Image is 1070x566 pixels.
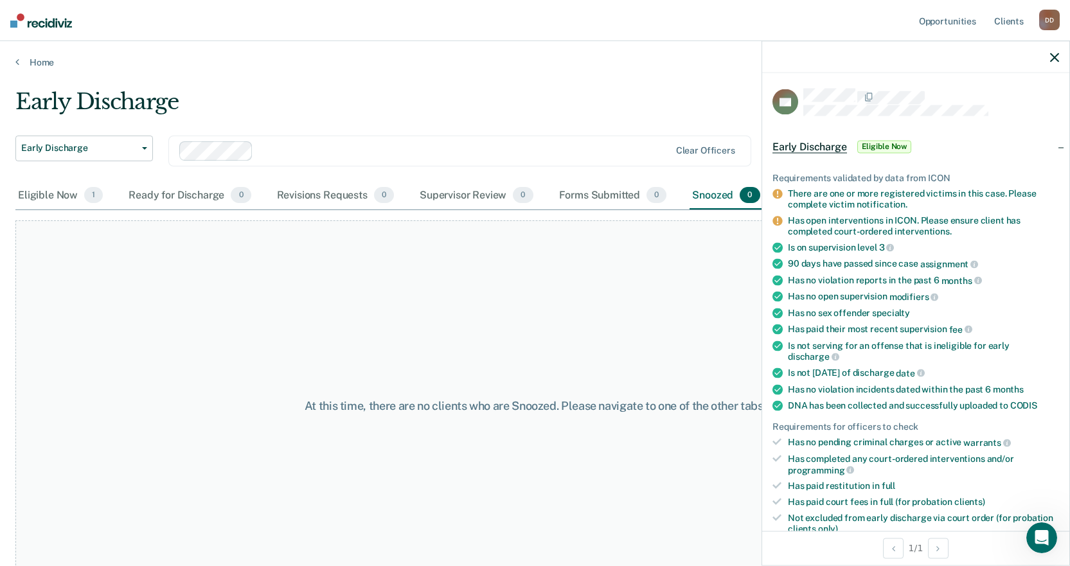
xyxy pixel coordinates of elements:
[872,307,910,317] span: specialty
[788,367,1059,378] div: Is not [DATE] of discharge
[762,126,1069,167] div: Early DischargeEligible Now
[374,187,394,204] span: 0
[15,182,105,210] div: Eligible Now
[276,399,795,413] div: At this time, there are no clients who are Snoozed. Please navigate to one of the other tabs.
[646,187,666,204] span: 0
[788,453,1059,475] div: Has completed any court-ordered interventions and/or
[788,400,1059,411] div: DNA has been collected and successfully uploaded to
[788,258,1059,270] div: 90 days have passed since case
[788,384,1059,394] div: Has no violation incidents dated within the past 6
[882,481,895,491] span: full
[788,307,1059,318] div: Has no sex offender
[818,523,838,533] span: only)
[954,497,985,507] span: clients)
[788,291,1059,303] div: Has no open supervision
[788,274,1059,286] div: Has no violation reports in the past 6
[15,57,1055,68] a: Home
[15,89,818,125] div: Early Discharge
[10,13,72,28] img: Recidiviz
[772,421,1059,432] div: Requirements for officers to check
[690,182,762,210] div: Snoozed
[788,242,1059,253] div: Is on supervision level
[1026,522,1057,553] iframe: Intercom live chat
[788,215,1059,236] div: Has open interventions in ICON. Please ensure client has completed court-ordered interventions.
[788,481,1059,491] div: Has paid restitution in
[788,437,1059,448] div: Has no pending criminal charges or active
[274,182,397,210] div: Revisions Requests
[84,187,103,204] span: 1
[896,367,924,378] span: date
[788,323,1059,335] div: Has paid their most recent supervision
[788,188,1059,210] div: There are one or more registered victims in this case. Please complete victim notification.
[949,324,972,334] span: fee
[513,187,533,204] span: 0
[231,187,251,204] span: 0
[788,497,1059,508] div: Has paid court fees in full (for probation
[941,275,982,285] span: months
[963,438,1011,448] span: warrants
[772,140,847,153] span: Early Discharge
[417,182,536,210] div: Supervisor Review
[21,143,137,154] span: Early Discharge
[788,351,839,362] span: discharge
[557,182,670,210] div: Forms Submitted
[928,538,949,558] button: Next Opportunity
[1010,400,1037,410] span: CODIS
[1039,10,1060,30] div: D D
[889,292,939,302] span: modifiers
[772,172,1059,183] div: Requirements validated by data from ICON
[993,384,1024,394] span: months
[857,140,912,153] span: Eligible Now
[879,242,895,252] span: 3
[676,145,735,156] div: Clear officers
[762,531,1069,565] div: 1 / 1
[920,258,978,269] span: assignment
[788,340,1059,362] div: Is not serving for an offense that is ineligible for early
[883,538,904,558] button: Previous Opportunity
[788,512,1059,534] div: Not excluded from early discharge via court order (for probation clients
[126,182,253,210] div: Ready for Discharge
[788,464,854,475] span: programming
[740,187,760,204] span: 0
